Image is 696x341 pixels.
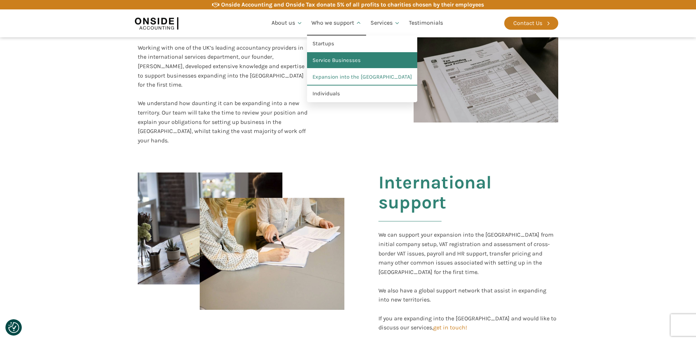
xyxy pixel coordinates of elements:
[8,322,19,333] img: Revisit consent button
[378,230,558,332] div: We can support your expansion into the [GEOGRAPHIC_DATA] from initial company setup, VAT registra...
[405,11,447,36] a: Testimonials
[267,11,307,36] a: About us
[138,43,309,90] div: Working with one of the UK’s leading accountancy providers in the international services departme...
[138,99,309,145] div: We understand how daunting it can be expanding into a new territory. Our team will take the time ...
[513,18,542,28] div: Contact Us
[504,17,558,30] a: Contact Us
[366,11,405,36] a: Services
[307,11,366,36] a: Who we support
[307,52,417,69] a: Service Businesses
[307,69,417,86] a: Expansion into the [GEOGRAPHIC_DATA]
[8,322,19,333] button: Consent Preferences
[307,36,417,52] a: Startups
[135,15,178,32] img: Onside Accounting
[378,172,558,230] h2: International support
[433,324,467,331] a: get in touch!
[307,86,417,102] a: Individuals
